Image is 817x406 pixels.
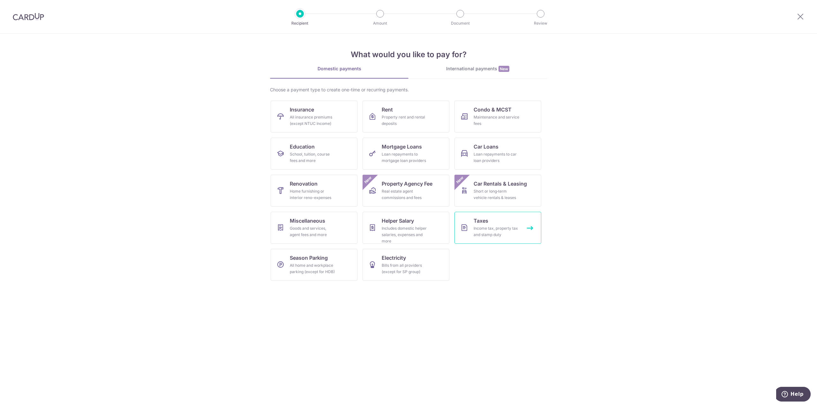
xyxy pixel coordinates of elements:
a: MiscellaneousGoods and services, agent fees and more [271,212,357,244]
div: Choose a payment type to create one-time or recurring payments. [270,87,547,93]
div: All home and workplace parking (except for HDB) [290,262,336,275]
span: Help [14,4,27,10]
span: Car Loans [474,143,498,150]
span: Helper Salary [382,217,414,225]
a: RenovationHome furnishing or interior reno-expenses [271,175,357,207]
div: Loan repayments to mortgage loan providers [382,151,428,164]
span: Electricity [382,254,406,262]
a: Property Agency FeeReal estate agent commissions and feesNew [363,175,449,207]
a: Helper SalaryIncludes domestic helper salaries, expenses and more [363,212,449,244]
span: Season Parking [290,254,328,262]
span: Mortgage Loans [382,143,422,150]
span: Car Rentals & Leasing [474,180,527,188]
a: Car Rentals & LeasingShort or long‑term vehicle rentals & leasesNew [454,175,541,207]
div: Short or long‑term vehicle rentals & leases [474,188,520,201]
a: Season ParkingAll home and workplace parking (except for HDB) [271,249,357,281]
div: Home furnishing or interior reno-expenses [290,188,336,201]
p: Document [437,20,484,27]
div: Includes domestic helper salaries, expenses and more [382,225,428,244]
div: Property rent and rental deposits [382,114,428,127]
h4: What would you like to pay for? [270,49,547,60]
p: Recipient [276,20,324,27]
div: Maintenance and service fees [474,114,520,127]
div: All insurance premiums (except NTUC Income) [290,114,336,127]
span: New [498,66,509,72]
span: Insurance [290,106,314,113]
a: Condo & MCSTMaintenance and service fees [454,101,541,133]
span: Education [290,143,315,150]
div: Goods and services, agent fees and more [290,225,336,238]
div: School, tuition, course fees and more [290,151,336,164]
a: Car LoansLoan repayments to car loan providers [454,138,541,170]
div: Income tax, property tax and stamp duty [474,225,520,238]
a: InsuranceAll insurance premiums (except NTUC Income) [271,101,357,133]
a: EducationSchool, tuition, course fees and more [271,138,357,170]
p: Amount [356,20,404,27]
span: Rent [382,106,393,113]
span: Renovation [290,180,318,188]
span: Taxes [474,217,488,225]
span: New [455,175,465,185]
span: Condo & MCST [474,106,512,113]
a: ElectricityBills from all providers (except for SP group) [363,249,449,281]
p: Review [517,20,564,27]
a: TaxesIncome tax, property tax and stamp duty [454,212,541,244]
div: Real estate agent commissions and fees [382,188,428,201]
span: Property Agency Fee [382,180,432,188]
span: Miscellaneous [290,217,325,225]
div: International payments [408,65,547,72]
div: Bills from all providers (except for SP group) [382,262,428,275]
a: Mortgage LoansLoan repayments to mortgage loan providers [363,138,449,170]
div: Domestic payments [270,65,408,72]
img: CardUp [13,13,44,20]
span: New [363,175,373,185]
a: RentProperty rent and rental deposits [363,101,449,133]
div: Loan repayments to car loan providers [474,151,520,164]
